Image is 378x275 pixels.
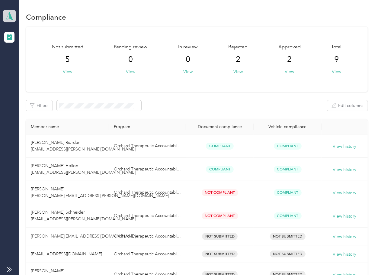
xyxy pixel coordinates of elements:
button: View history [333,251,356,258]
button: View history [333,167,356,173]
button: View history [333,213,356,220]
td: Orchard Therapeutic Accountable Plan 2024 [109,204,186,228]
button: Edit columns [327,100,368,111]
span: 0 [129,55,133,64]
button: View [126,69,136,75]
td: Orchard Therapeutic Accountable Plan 2024 [109,158,186,181]
span: 5 [66,55,70,64]
span: Not Compliant [202,189,238,196]
td: Orchard Therapeutic Accountable Plan 2024 [109,134,186,158]
button: View [285,69,294,75]
button: View [332,69,341,75]
div: Document compliance [191,124,249,129]
span: Total [332,44,342,51]
h1: Compliance [26,14,66,20]
td: Orchard Therapeutic Accountable Plan 2024 [109,228,186,245]
span: Compliant [274,189,302,196]
iframe: Everlance-gr Chat Button Frame [344,241,378,275]
span: Not Submitted [270,233,306,240]
span: 9 [334,55,339,64]
td: Orchard Therapeutic Accountable Plan 2024 [109,245,186,263]
span: Compliant [206,166,234,173]
span: Compliant [206,143,234,150]
span: Compliant [274,143,302,150]
span: [PERSON_NAME][EMAIL_ADDRESS][DOMAIN_NAME] [31,234,136,239]
button: View history [333,190,356,196]
span: [EMAIL_ADDRESS][DOMAIN_NAME] [31,251,102,257]
th: Program [109,119,186,134]
th: Member name [26,119,109,134]
button: View [233,69,243,75]
span: 2 [287,55,292,64]
button: View history [333,234,356,240]
button: View history [333,143,356,150]
button: View [183,69,193,75]
span: [PERSON_NAME] [PERSON_NAME][EMAIL_ADDRESS][PERSON_NAME][DOMAIN_NAME] [31,186,169,198]
span: [PERSON_NAME] Schneider [EMAIL_ADDRESS][PERSON_NAME][DOMAIN_NAME] [31,210,136,222]
span: Not Submitted [270,251,306,257]
span: 2 [236,55,240,64]
span: Compliant [274,212,302,219]
span: Not submitted [52,44,83,51]
div: Vehicle compliance [258,124,316,129]
span: Not Submitted [202,251,238,257]
button: Filters [26,100,53,111]
span: 0 [186,55,190,64]
td: Orchard Therapeutic Accountable Plan 2024 [109,181,186,204]
span: Rejected [229,44,248,51]
button: View [63,69,72,75]
span: Compliant [274,166,302,173]
span: Not Submitted [202,233,238,240]
span: [PERSON_NAME] Hollon [EMAIL_ADDRESS][PERSON_NAME][DOMAIN_NAME] [31,163,136,175]
span: In review [178,44,198,51]
span: Approved [278,44,301,51]
span: [PERSON_NAME] Riordan [EMAIL_ADDRESS][PERSON_NAME][DOMAIN_NAME] [31,140,136,152]
span: Not Compliant [202,212,238,219]
span: Pending review [114,44,148,51]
